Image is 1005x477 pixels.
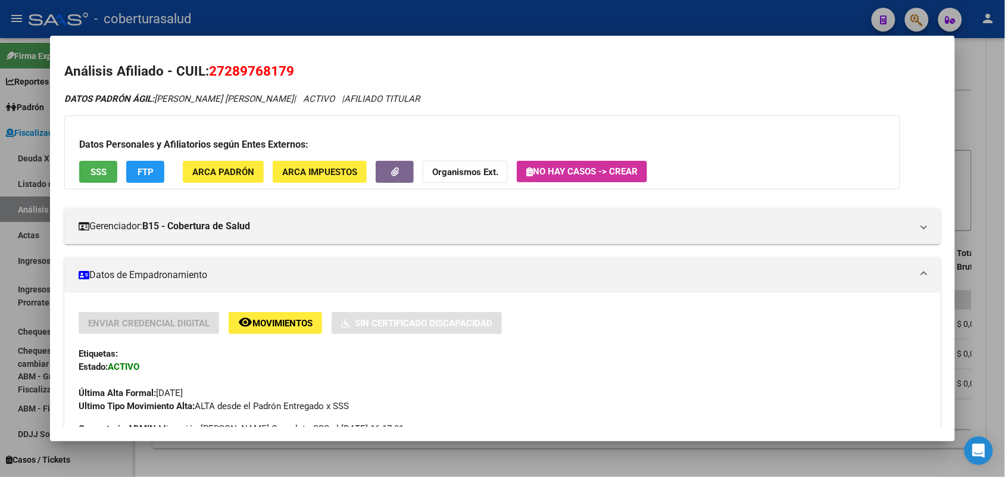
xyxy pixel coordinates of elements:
strong: DATOS PADRÓN ÁGIL: [64,93,154,104]
mat-panel-title: Datos de Empadronamiento [79,268,912,282]
h3: Datos Personales y Afiliatorios según Entes Externos: [79,138,885,152]
span: Sin Certificado Discapacidad [355,318,492,329]
span: SSS [90,167,107,177]
span: AFILIADO TITULAR [344,93,420,104]
strong: Organismos Ext. [432,167,498,177]
button: SSS [79,161,117,183]
span: Movimientos [252,318,313,329]
button: Enviar Credencial Digital [79,312,219,334]
span: No hay casos -> Crear [526,166,638,177]
strong: Etiquetas: [79,348,118,359]
div: Open Intercom Messenger [965,437,993,465]
i: | ACTIVO | [64,93,420,104]
button: Organismos Ext. [423,161,508,183]
span: Migración [PERSON_NAME] Completo SSS el [DATE] 16:17:01 [79,422,404,435]
button: FTP [126,161,164,183]
span: [PERSON_NAME] [PERSON_NAME] [64,93,294,104]
mat-icon: remove_red_eye [238,315,252,329]
span: FTP [138,167,154,177]
button: Sin Certificado Discapacidad [332,312,502,334]
strong: Estado: [79,361,108,372]
span: ALTA desde el Padrón Entregado x SSS [79,401,349,411]
strong: ACTIVO [108,361,139,372]
span: Enviar Credencial Digital [88,318,210,329]
strong: Ultimo Tipo Movimiento Alta: [79,401,195,411]
mat-expansion-panel-header: Datos de Empadronamiento [64,257,940,293]
button: Movimientos [229,312,322,334]
button: No hay casos -> Crear [517,161,647,182]
strong: B15 - Cobertura de Salud [142,219,250,233]
mat-expansion-panel-header: Gerenciador:B15 - Cobertura de Salud [64,208,940,244]
button: ARCA Impuestos [273,161,367,183]
strong: Comentario ADMIN: [79,423,158,434]
span: ARCA Padrón [192,167,254,177]
h2: Análisis Afiliado - CUIL: [64,61,940,82]
mat-panel-title: Gerenciador: [79,219,912,233]
span: [DATE] [79,388,183,398]
span: 27289768179 [209,63,294,79]
button: ARCA Padrón [183,161,264,183]
strong: Última Alta Formal: [79,388,156,398]
span: ARCA Impuestos [282,167,357,177]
